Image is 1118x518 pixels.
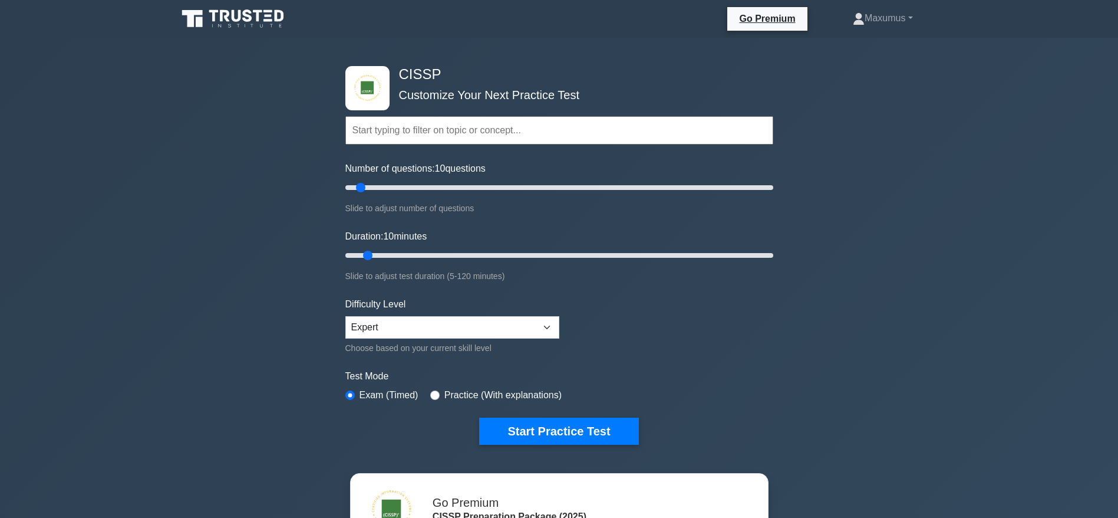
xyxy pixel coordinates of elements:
div: Choose based on your current skill level [345,341,559,355]
span: 10 [435,163,446,173]
label: Test Mode [345,369,773,383]
label: Practice (With explanations) [444,388,562,402]
div: Slide to adjust number of questions [345,201,773,215]
label: Difficulty Level [345,297,406,312]
button: Start Practice Test [479,418,638,445]
h4: CISSP [394,66,715,83]
label: Exam (Timed) [360,388,418,402]
a: Go Premium [732,11,802,26]
a: Maxumus [825,6,941,30]
label: Duration: minutes [345,230,427,244]
div: Slide to adjust test duration (5-120 minutes) [345,269,773,283]
span: 10 [383,231,394,241]
input: Start typing to filter on topic or concept... [345,116,773,145]
label: Number of questions: questions [345,162,486,176]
